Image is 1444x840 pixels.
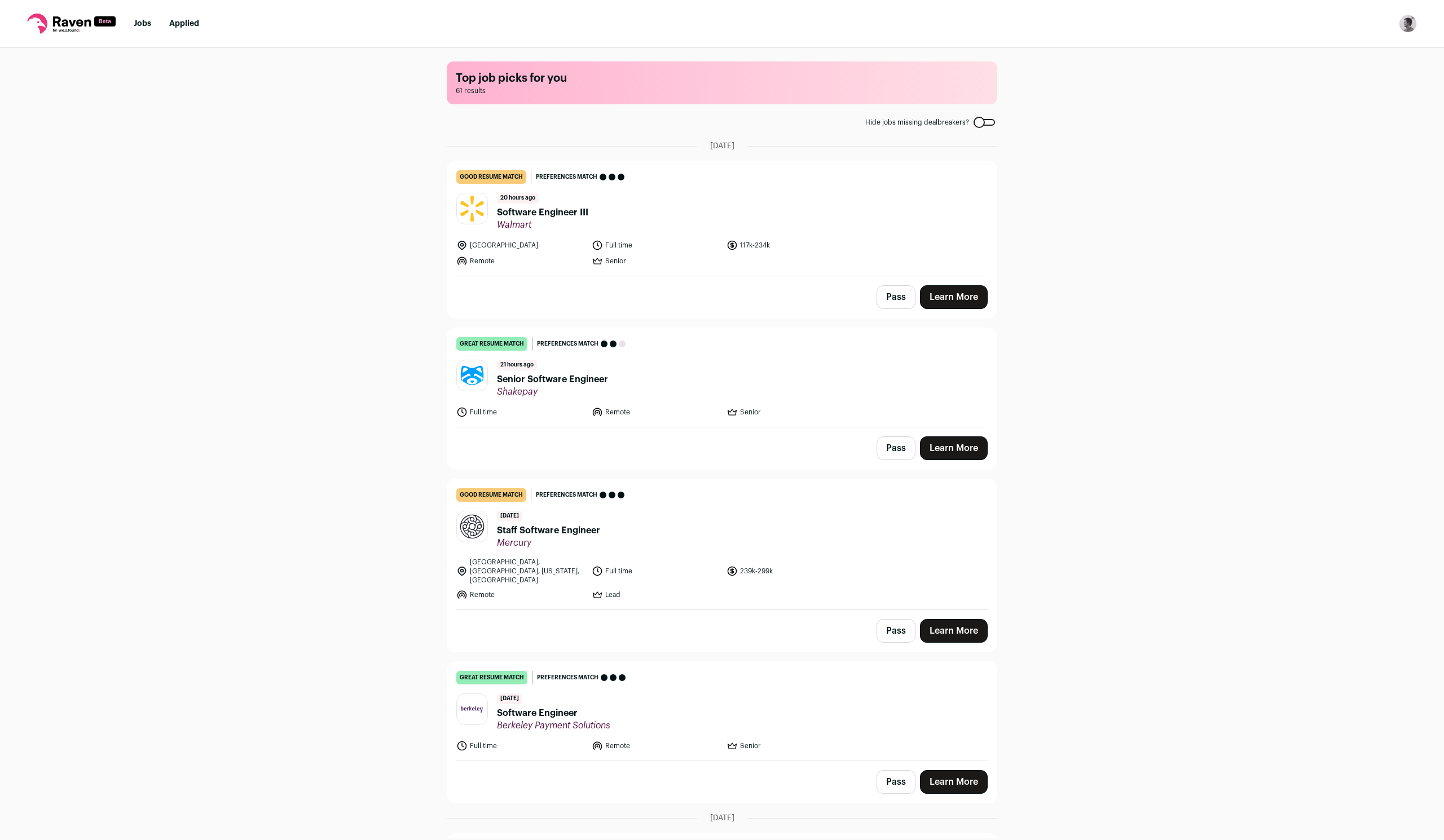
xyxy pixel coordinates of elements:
[134,20,151,28] a: Jobs
[497,206,588,219] span: Software Engineer III
[727,406,855,418] li: Senior
[456,86,988,95] span: 61 results
[1399,15,1417,33] button: Open dropdown
[920,436,988,460] a: Learn More
[497,373,608,386] span: Senior Software Engineer
[497,386,608,397] span: Shakepay
[457,193,487,224] img: 19b8b2629de5386d2862a650b361004344144596bc80f5063c02d542793c7f60.jpg
[920,770,988,794] a: Learn More
[456,337,527,351] div: great resume match
[497,693,522,704] span: [DATE]
[497,193,539,204] span: 20 hours ago
[592,740,720,751] li: Remote
[456,240,585,251] li: [GEOGRAPHIC_DATA]
[537,338,598,350] span: Preferences match
[1399,15,1417,33] img: 8077736-medium_jpg
[456,558,585,585] li: [GEOGRAPHIC_DATA], [GEOGRAPHIC_DATA], [US_STATE], [GEOGRAPHIC_DATA]
[920,619,988,643] a: Learn More
[920,285,988,309] a: Learn More
[710,812,734,824] span: [DATE]
[447,479,997,609] a: good resume match Preferences match [DATE] Staff Software Engineer Mercury [GEOGRAPHIC_DATA], [GE...
[592,589,720,600] li: Lead
[592,255,720,267] li: Senior
[497,706,610,720] span: Software Engineer
[457,360,487,391] img: 86fe8fb654bd05ffabc6227c1064777eee62e7bd1c121ffb0cdbf8ea074e62b8.png
[536,489,597,501] span: Preferences match
[456,170,526,184] div: good resume match
[447,161,997,276] a: good resume match Preferences match 20 hours ago Software Engineer III Walmart [GEOGRAPHIC_DATA] ...
[497,219,588,231] span: Walmart
[497,537,600,549] span: Mercury
[727,558,855,585] li: 239k-299k
[877,285,915,309] button: Pass
[456,589,585,600] li: Remote
[447,662,997,761] a: great resume match Preferences match [DATE] Software Engineer Berkeley Payment Solutions Full tim...
[727,240,855,251] li: 117k-234k
[456,406,585,418] li: Full time
[456,70,988,86] h1: Top job picks for you
[537,672,598,683] span: Preferences match
[710,140,734,152] span: [DATE]
[592,558,720,585] li: Full time
[456,255,585,267] li: Remote
[877,770,915,794] button: Pass
[497,360,537,370] span: 21 hours ago
[497,524,600,537] span: Staff Software Engineer
[447,328,997,427] a: great resume match Preferences match 21 hours ago Senior Software Engineer Shakepay Full time Rem...
[456,488,526,502] div: good resume match
[727,740,855,751] li: Senior
[877,436,915,460] button: Pass
[497,511,522,521] span: [DATE]
[457,705,487,713] img: fb971c990bd0d7517d541fcb9ea5ad458fe62582116f404a6d298ecc5913c661.jpg
[592,406,720,418] li: Remote
[497,720,610,731] span: Berkeley Payment Solutions
[865,118,969,127] span: Hide jobs missing dealbreakers?
[877,619,915,643] button: Pass
[592,240,720,251] li: Full time
[536,171,597,183] span: Preferences match
[169,20,199,28] a: Applied
[457,511,487,542] img: 846b5c207fea9cf70e17118eff14f0320b93d77f8a950151f82126f03dbb8b25.jpg
[456,671,527,684] div: great resume match
[456,740,585,751] li: Full time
